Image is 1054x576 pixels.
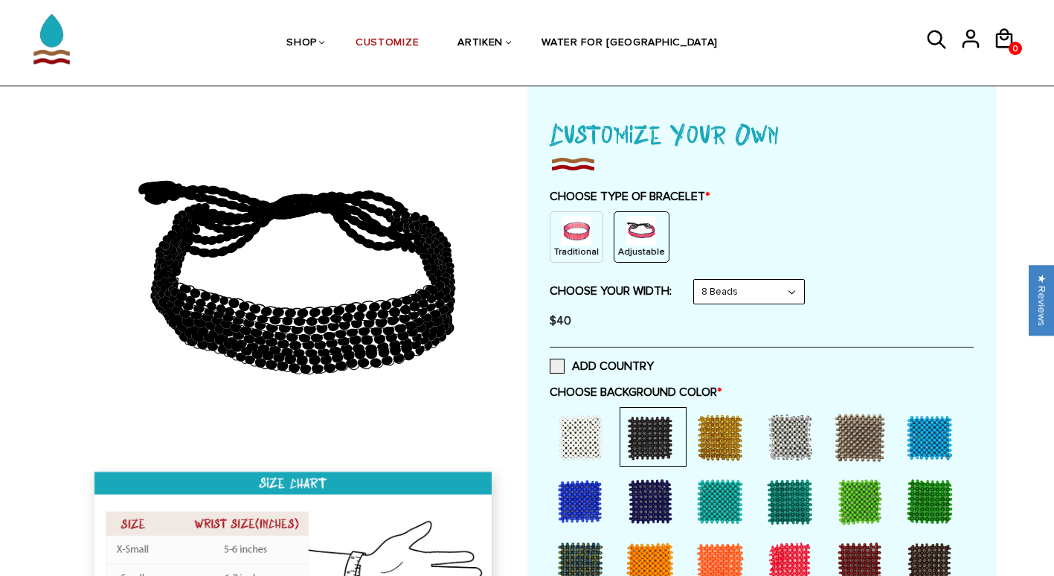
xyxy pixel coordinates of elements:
[550,211,603,263] div: Non String
[550,471,617,531] div: Bush Blue
[614,211,669,263] div: String
[550,359,654,374] label: ADD COUNTRY
[356,5,419,82] a: CUSTOMIZE
[759,407,826,467] div: Silver
[620,407,687,467] div: Black
[1029,265,1054,336] div: Click to open Judge.me floating reviews tab
[899,407,966,467] div: Sky Blue
[550,385,974,400] label: CHOOSE BACKGROUND COLOR
[690,471,756,531] div: Turquoise
[1009,39,1022,58] span: 0
[759,471,826,531] div: Teal
[550,113,974,153] h1: Customize Your Own
[457,5,503,82] a: ARTIKEN
[550,189,974,204] label: CHOOSE TYPE OF BRACELET
[829,407,896,467] div: Grey
[899,471,966,531] div: Kenya Green
[550,284,672,298] label: CHOOSE YOUR WIDTH:
[829,471,896,531] div: Light Green
[554,246,599,258] p: Traditional
[690,407,756,467] div: Gold
[286,5,317,82] a: SHOP
[626,216,656,246] img: string.PNG
[550,313,571,328] span: $40
[618,246,665,258] p: Adjustable
[542,5,718,82] a: WATER FOR [GEOGRAPHIC_DATA]
[550,153,596,174] img: imgboder_100x.png
[562,216,591,246] img: non-string.png
[620,471,687,531] div: Dark Blue
[550,407,617,467] div: White
[1009,42,1022,55] a: 0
